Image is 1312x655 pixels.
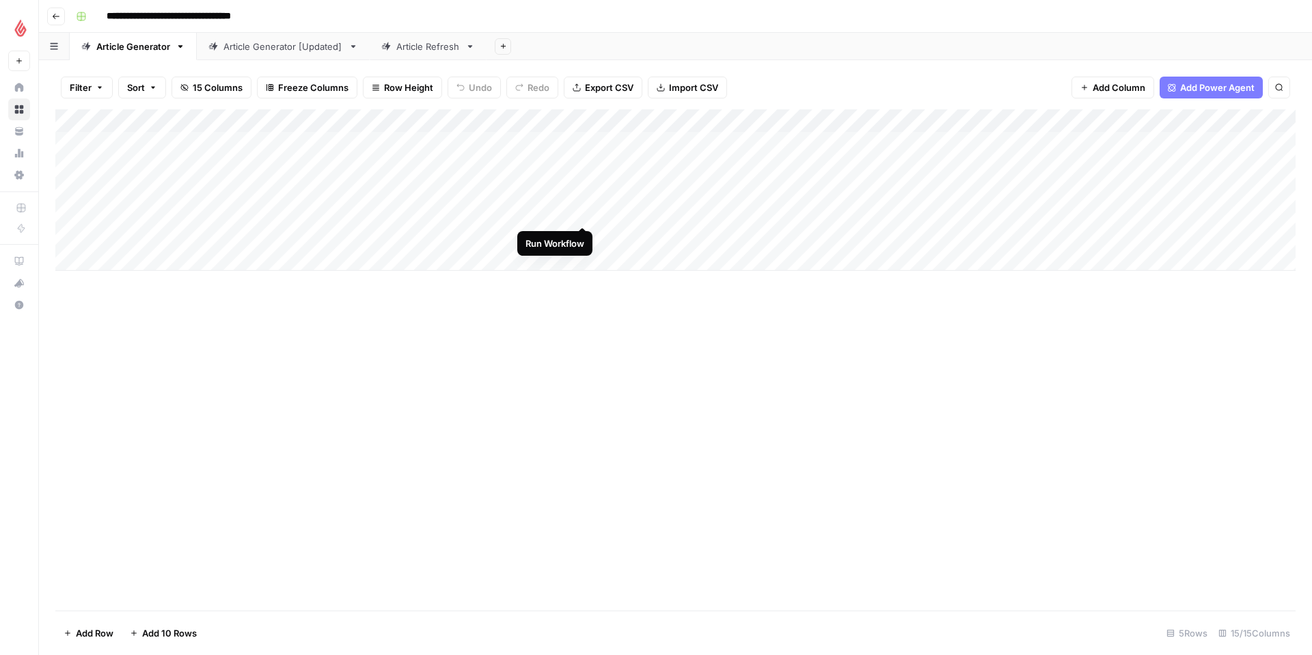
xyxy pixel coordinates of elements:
a: Article Generator [70,33,197,60]
a: AirOps Academy [8,250,30,272]
span: Export CSV [585,81,633,94]
a: Article Refresh [370,33,487,60]
div: Article Generator [96,40,170,53]
button: Add 10 Rows [122,622,205,644]
button: Import CSV [648,77,727,98]
button: Filter [61,77,113,98]
span: Import CSV [669,81,718,94]
button: Redo [506,77,558,98]
a: Home [8,77,30,98]
span: Freeze Columns [278,81,348,94]
button: Add Power Agent [1160,77,1263,98]
div: 15/15 Columns [1213,622,1296,644]
div: 5 Rows [1161,622,1213,644]
button: 15 Columns [172,77,251,98]
span: Row Height [384,81,433,94]
a: Your Data [8,120,30,142]
button: Row Height [363,77,442,98]
span: Sort [127,81,145,94]
button: Sort [118,77,166,98]
span: 15 Columns [193,81,243,94]
span: Add 10 Rows [142,626,197,640]
span: Add Row [76,626,113,640]
button: Workspace: Lightspeed [8,11,30,45]
a: Browse [8,98,30,120]
div: What's new? [9,273,29,293]
span: Filter [70,81,92,94]
a: Article Generator [Updated] [197,33,370,60]
button: Add Row [55,622,122,644]
a: Usage [8,142,30,164]
span: Add Power Agent [1180,81,1255,94]
div: Article Refresh [396,40,460,53]
span: Add Column [1093,81,1145,94]
button: Export CSV [564,77,642,98]
a: Settings [8,164,30,186]
span: Redo [528,81,549,94]
span: Undo [469,81,492,94]
button: Undo [448,77,501,98]
button: What's new? [8,272,30,294]
button: Help + Support [8,294,30,316]
img: Lightspeed Logo [8,16,33,40]
button: Add Column [1071,77,1154,98]
div: Run Workflow [525,237,584,250]
button: Freeze Columns [257,77,357,98]
div: Article Generator [Updated] [223,40,343,53]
